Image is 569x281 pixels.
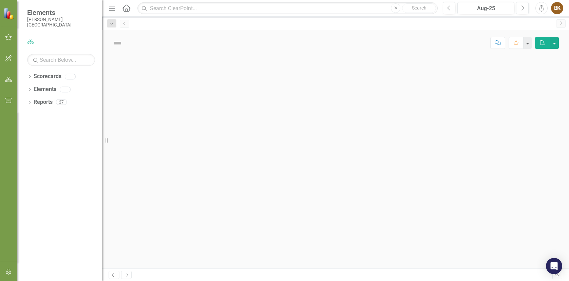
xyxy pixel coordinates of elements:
img: ClearPoint Strategy [3,8,15,20]
button: Aug-25 [457,2,514,14]
input: Search ClearPoint... [137,2,438,14]
div: 27 [56,99,67,105]
div: Open Intercom Messenger [546,258,562,274]
div: Aug-25 [460,4,512,13]
button: Search [402,3,436,13]
small: [PERSON_NAME][GEOGRAPHIC_DATA] [27,17,95,28]
span: Search [412,5,426,11]
input: Search Below... [27,54,95,66]
a: Reports [34,98,53,106]
img: Not Defined [112,38,123,49]
a: Elements [34,86,56,93]
a: Scorecards [34,73,61,80]
span: Elements [27,8,95,17]
button: BK [551,2,563,14]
